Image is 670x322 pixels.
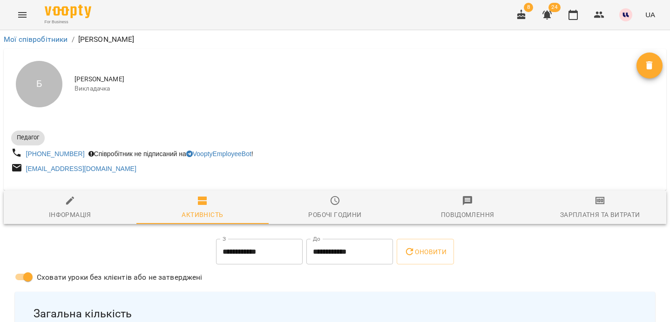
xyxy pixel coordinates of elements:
li: / [72,34,74,45]
div: Співробітник не підписаний на ! [87,147,255,160]
button: UA [642,6,659,23]
div: Повідомлення [441,209,494,220]
button: Видалити [636,53,663,79]
span: 24 [548,3,561,12]
a: VooptyEmployeeBot [186,150,251,158]
a: [PHONE_NUMBER] [26,150,85,158]
a: [EMAIL_ADDRESS][DOMAIN_NAME] [26,165,136,172]
div: Інформація [49,209,91,220]
button: Оновити [397,239,454,265]
span: Викладачка [74,84,636,93]
span: For Business [45,19,91,25]
nav: breadcrumb [4,34,666,45]
span: 8 [524,3,533,12]
span: [PERSON_NAME] [74,75,636,84]
img: Voopty Logo [45,5,91,18]
p: [PERSON_NAME] [78,34,135,45]
div: Робочі години [308,209,361,220]
div: Б [16,61,62,107]
a: Мої співробітники [4,35,68,44]
span: Педагог [11,133,45,142]
button: Menu [11,4,34,26]
div: Зарплатня та Витрати [560,209,640,220]
img: 1255ca683a57242d3abe33992970777d.jpg [619,8,632,21]
span: Оновити [404,246,447,257]
div: Активність [182,209,223,220]
span: Сховати уроки без клієнтів або не затверджені [37,272,203,283]
span: UA [645,10,655,20]
span: Загальна кількість [34,307,636,321]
